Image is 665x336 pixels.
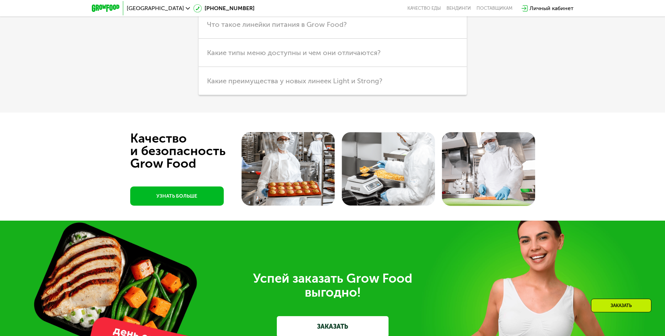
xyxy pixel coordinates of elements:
a: [PHONE_NUMBER] [193,4,254,13]
span: Какие преимущества у новых линеек Light и Strong? [207,77,382,85]
div: Качество и безопасность Grow Food [130,132,251,170]
div: Успей заказать Grow Food выгодно! [137,272,528,299]
a: УЗНАТЬ БОЛЬШЕ [130,186,224,206]
span: [GEOGRAPHIC_DATA] [127,6,184,11]
a: Качество еды [407,6,441,11]
div: поставщикам [476,6,512,11]
span: Что такое линейки питания в Grow Food? [207,20,347,29]
span: Какие типы меню доступны и чем они отличаются? [207,48,380,57]
div: Личный кабинет [530,4,574,13]
a: Вендинги [446,6,471,11]
div: Заказать [591,299,651,312]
